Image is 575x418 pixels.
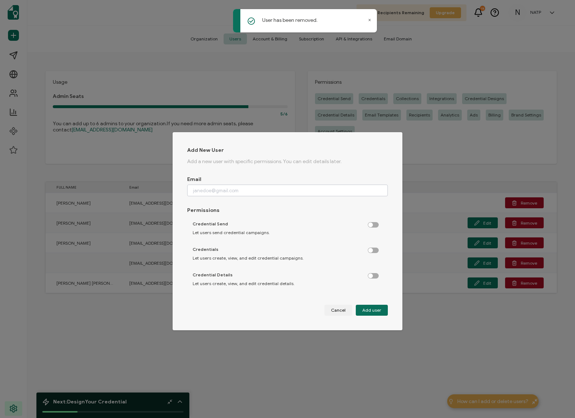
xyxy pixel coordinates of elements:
[187,207,220,214] span: Permissions
[187,185,388,196] input: janedoe@gmail.com
[539,383,575,418] iframe: Chat Widget
[324,305,352,316] button: Cancel
[193,255,304,261] span: Let users create, view, and edit credential campaigns.
[173,132,403,330] div: dialog
[331,308,346,312] span: Cancel
[193,221,228,227] span: Credential Send
[362,308,381,312] span: Add user
[356,305,388,316] button: Add user
[187,158,342,165] span: Add a new user with specific permissions. You can edit details later.
[193,272,233,278] span: Credential Details
[193,281,295,287] span: Let users create, view, and edit credential details.
[187,147,388,154] h1: Add New User
[187,176,201,183] span: Email
[262,16,318,24] p: User has been removed.
[193,247,218,252] span: Credentials
[193,230,270,236] span: Let users send credential campaigns.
